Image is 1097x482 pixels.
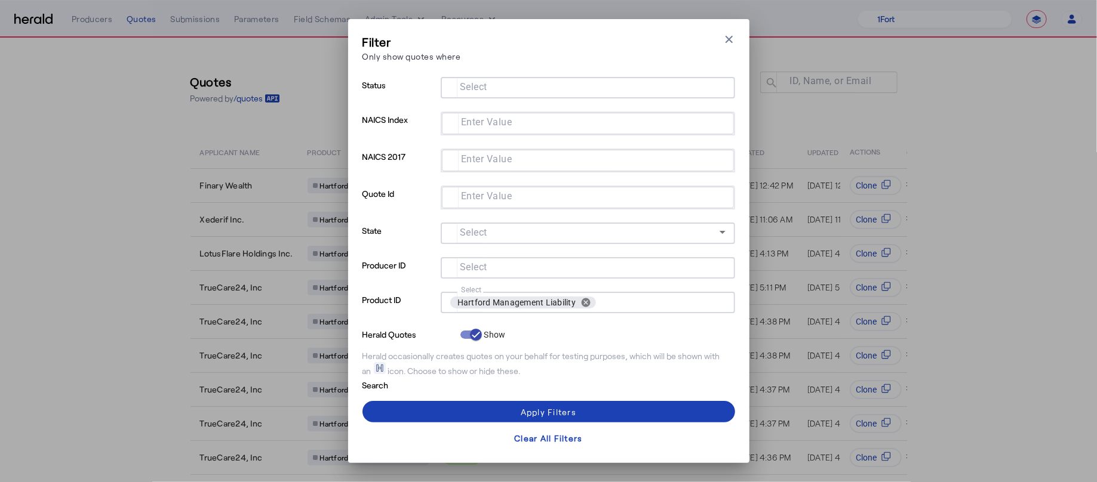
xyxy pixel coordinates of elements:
[461,286,482,294] mat-label: Select
[450,259,726,274] mat-chip-grid: Selection
[451,115,724,129] mat-chip-grid: Selection
[450,294,726,311] mat-chip-grid: Selection
[362,401,735,422] button: Apply Filters
[461,117,512,128] mat-label: Enter Value
[460,262,487,273] mat-label: Select
[362,427,735,449] button: Clear All Filters
[514,432,582,444] div: Clear All Filters
[460,82,487,93] mat-label: Select
[461,191,512,202] mat-label: Enter Value
[362,33,461,50] h3: Filter
[450,79,726,94] mat-chip-grid: Selection
[457,296,576,308] span: Hartford Management Liability
[451,189,724,203] mat-chip-grid: Selection
[362,257,436,292] p: Producer ID
[521,406,576,418] div: Apply Filters
[362,149,436,186] p: NAICS 2017
[362,50,461,63] p: Only show quotes where
[576,297,596,308] button: remove Hartford Management Liability
[362,77,436,112] p: Status
[362,326,456,341] p: Herald Quotes
[460,227,487,239] mat-label: Select
[461,154,512,165] mat-label: Enter Value
[362,186,436,223] p: Quote Id
[362,292,436,326] p: Product ID
[451,152,724,166] mat-chip-grid: Selection
[362,377,456,391] p: Search
[482,329,506,341] label: Show
[362,112,436,149] p: NAICS Index
[362,350,735,377] div: Herald occasionally creates quotes on your behalf for testing purposes, which will be shown with ...
[362,223,436,257] p: State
